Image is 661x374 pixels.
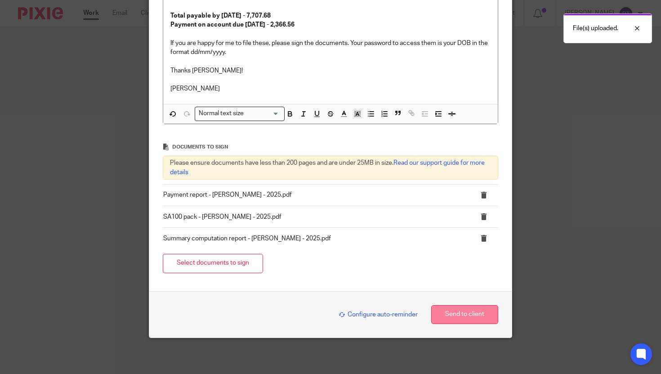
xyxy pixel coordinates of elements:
[170,39,491,57] p: If you are happy for me to file these, please sign the documents. Your password to access them is...
[573,24,618,33] p: File(s) uploaded.
[170,160,485,175] a: Read our support guide for more details
[170,22,295,28] strong: Payment on account due [DATE] - 2,366.56
[431,305,498,324] button: Send to client
[163,254,263,273] button: Select documents to sign
[247,109,279,118] input: Search for option
[163,212,470,221] p: SA100 pack - [PERSON_NAME] - 2025.pdf
[170,84,491,93] p: [PERSON_NAME]
[170,66,491,75] p: Thanks [PERSON_NAME]!
[172,144,228,149] span: Documents to sign
[163,156,499,180] div: Please ensure documents have less than 200 pages and are under 25MB in size.
[197,109,246,118] span: Normal text size
[339,311,418,318] span: Configure auto-reminder
[163,234,470,243] p: Summary computation report - [PERSON_NAME] - 2025.pdf
[170,13,271,19] strong: Total payable by [DATE] - 7,707.68
[163,190,470,199] p: Payment report - [PERSON_NAME] - 2025.pdf
[195,107,285,121] div: Search for option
